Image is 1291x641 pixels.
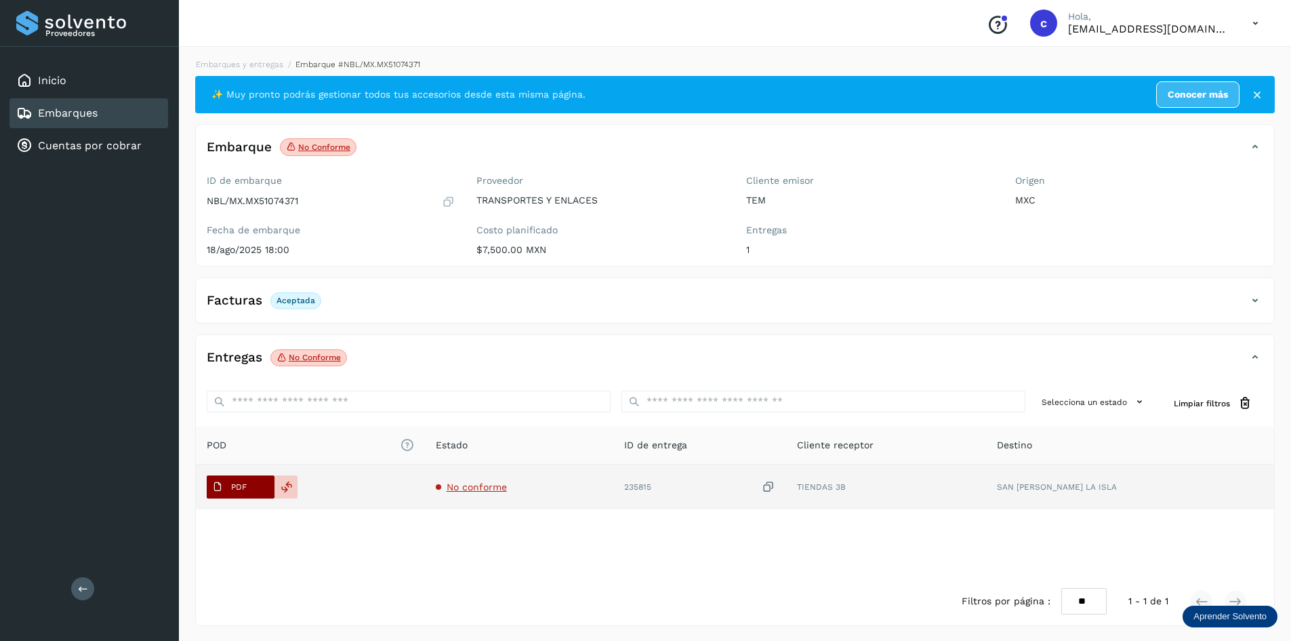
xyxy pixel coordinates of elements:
h4: Facturas [207,293,262,309]
p: Proveedores [45,28,163,38]
span: No conforme [447,482,507,492]
span: Destino [997,438,1032,452]
nav: breadcrumb [195,58,1275,71]
span: ID de entrega [624,438,687,452]
p: No conforme [289,353,341,362]
button: Selecciona un estado [1036,391,1152,413]
p: NBL/MX.MX51074371 [207,195,298,207]
label: Cliente emisor [746,175,994,187]
label: Origen [1015,175,1263,187]
label: Entregas [746,225,994,236]
p: Aceptada [276,296,315,305]
div: FacturasAceptada [196,289,1274,323]
label: Fecha de embarque [207,225,455,236]
div: Reemplazar POD [274,475,298,499]
label: Proveedor [476,175,724,187]
span: Filtros por página : [962,594,1050,608]
p: cuentas3@enlacesmet.com.mx [1068,22,1231,35]
p: 18/ago/2025 18:00 [207,244,455,256]
td: TIENDAS 3B [786,465,986,509]
span: POD [207,438,414,452]
p: MXC [1015,195,1263,206]
a: Embarques [38,106,98,119]
p: TRANSPORTES Y ENLACES [476,195,724,206]
h4: Entregas [207,350,262,366]
a: Conocer más [1156,81,1239,108]
div: EmbarqueNo conforme [196,136,1274,170]
button: PDF [207,475,274,499]
a: Cuentas por cobrar [38,139,142,152]
span: Embarque #NBL/MX.MX51074371 [295,60,420,69]
div: Embarques [9,98,168,128]
p: Aprender Solvento [1193,611,1267,622]
span: Limpiar filtros [1174,397,1230,410]
p: 1 [746,244,994,256]
span: 1 - 1 de 1 [1128,594,1168,608]
p: Hola, [1068,11,1231,22]
div: 235815 [624,480,775,494]
a: Inicio [38,74,66,87]
div: Aprender Solvento [1183,606,1277,627]
h4: Embarque [207,140,272,155]
a: Embarques y entregas [196,60,283,69]
p: $7,500.00 MXN [476,244,724,256]
p: No conforme [298,142,350,152]
label: Costo planificado [476,225,724,236]
div: EntregasNo conforme [196,346,1274,380]
span: Estado [436,438,468,452]
div: Cuentas por cobrar [9,131,168,161]
p: PDF [231,482,247,492]
p: TEM [746,195,994,206]
td: SAN [PERSON_NAME] LA ISLA [986,465,1274,509]
button: Limpiar filtros [1163,391,1263,416]
label: ID de embarque [207,175,455,187]
span: ✨ Muy pronto podrás gestionar todos tus accesorios desde esta misma página. [211,88,586,102]
div: Inicio [9,66,168,96]
span: Cliente receptor [797,438,874,452]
